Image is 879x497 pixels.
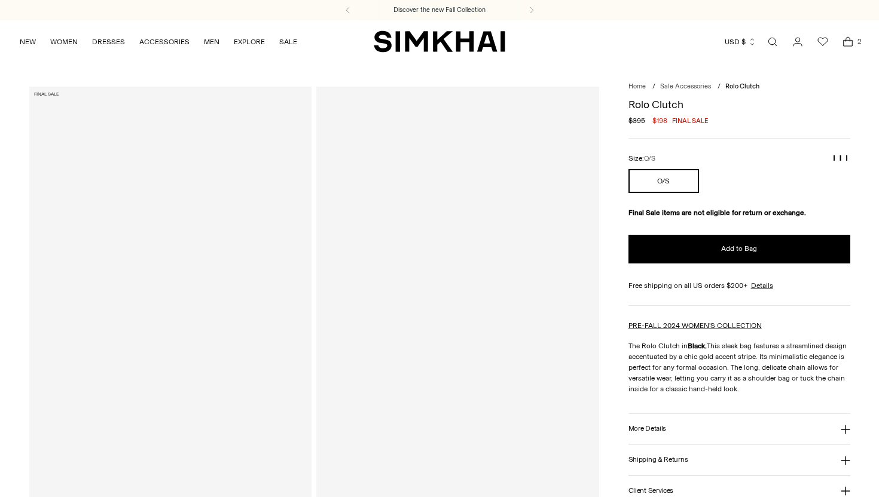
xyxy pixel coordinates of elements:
a: Open cart modal [836,30,860,54]
button: USD $ [725,29,756,55]
label: Size: [628,153,655,164]
a: PRE-FALL 2024 WOMEN'S COLLECTION [628,321,762,330]
p: The Rolo Clutch in This sleek bag features a streamlined design accentuated by a chic gold accent... [628,340,850,394]
div: Free shipping on all US orders $200+ [628,280,850,291]
a: MEN [204,29,219,55]
a: SIMKHAI [374,30,505,53]
span: $198 [652,115,667,126]
h3: More Details [628,425,666,432]
a: WOMEN [50,29,78,55]
a: Discover the new Fall Collection [393,5,486,15]
a: ACCESSORIES [139,29,190,55]
h3: Client Services [628,487,674,495]
div: / [652,82,655,92]
span: 2 [854,36,865,47]
h3: Shipping & Returns [628,456,688,464]
a: EXPLORE [234,29,265,55]
a: Sale Accessories [660,82,711,90]
a: Open search modal [761,30,785,54]
nav: breadcrumbs [628,82,850,92]
span: Add to Bag [721,244,757,254]
a: Go to the account page [786,30,810,54]
button: More Details [628,414,850,444]
a: Wishlist [811,30,835,54]
button: O/S [628,169,699,193]
h1: Rolo Clutch [628,99,850,110]
s: $395 [628,115,645,126]
a: DRESSES [92,29,125,55]
button: Shipping & Returns [628,444,850,475]
a: Home [628,82,646,90]
span: Rolo Clutch [725,82,759,90]
strong: Final Sale items are not eligible for return or exchange. [628,208,806,217]
strong: Black. [688,342,707,350]
a: SALE [279,29,297,55]
a: NEW [20,29,36,55]
div: / [718,82,721,92]
a: Details [751,280,773,291]
button: Add to Bag [628,235,850,263]
span: O/S [644,155,655,162]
